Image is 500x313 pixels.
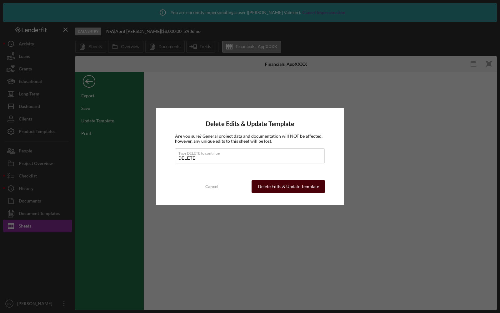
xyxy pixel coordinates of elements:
[175,120,325,127] h4: Delete Edits & Update Template
[178,149,325,156] label: Type DELETE to continue
[175,180,248,193] button: Cancel
[252,180,325,193] button: Delete Edits & Update Template
[175,133,322,144] span: Are you sure? General project data and documentation will NOT be affected, however, any unique ed...
[205,180,218,193] div: Cancel
[258,180,319,193] div: Delete Edits & Update Template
